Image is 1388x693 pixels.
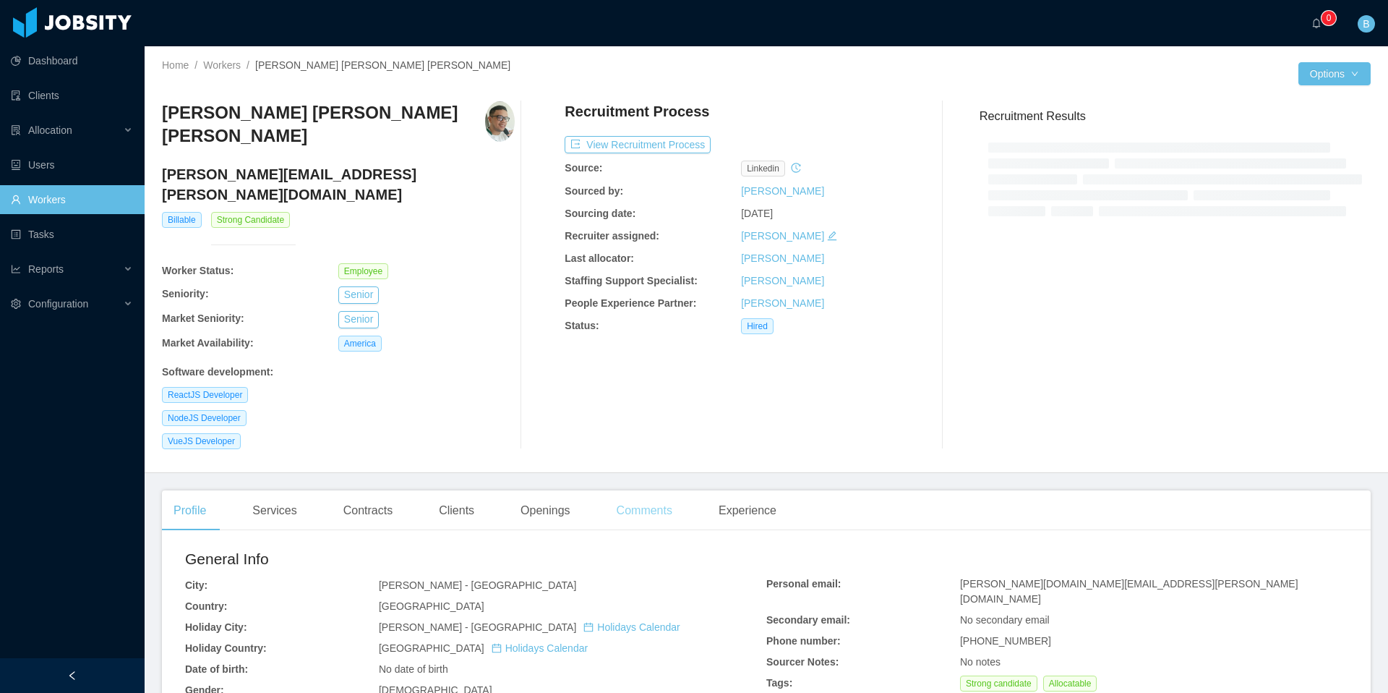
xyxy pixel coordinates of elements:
b: Status: [565,320,599,331]
a: icon: pie-chartDashboard [11,46,133,75]
i: icon: calendar [583,622,594,632]
b: Source: [565,162,602,174]
i: icon: bell [1311,18,1321,28]
b: Secondary email: [766,614,850,626]
span: No notes [960,656,1001,668]
a: icon: auditClients [11,81,133,110]
a: [PERSON_NAME] [741,230,824,242]
b: Market Availability: [162,337,254,349]
b: People Experience Partner: [565,297,696,309]
a: [PERSON_NAME] [741,185,824,197]
span: [PERSON_NAME] - [GEOGRAPHIC_DATA] [379,621,680,633]
span: Billable [162,212,202,228]
span: [PERSON_NAME][DOMAIN_NAME][EMAIL_ADDRESS][PERSON_NAME][DOMAIN_NAME] [960,578,1298,605]
span: [GEOGRAPHIC_DATA] [379,600,484,612]
b: Personal email: [766,578,841,590]
span: [PERSON_NAME] [PERSON_NAME] [PERSON_NAME] [255,59,510,71]
a: icon: profileTasks [11,220,133,249]
span: Allocatable [1043,676,1097,692]
b: City: [185,579,207,591]
img: 78378fac-ebc3-492b-be87-e9115189ff5d_6891313328f5b-400w.png [485,101,515,142]
b: Worker Status: [162,265,234,276]
span: [DATE] [741,208,773,219]
span: [GEOGRAPHIC_DATA] [379,642,588,654]
a: Workers [203,59,241,71]
span: Allocation [28,124,72,136]
h2: General Info [185,548,766,571]
span: B [1363,15,1369,33]
h4: Recruitment Process [565,101,709,122]
b: Phone number: [766,635,841,647]
i: icon: solution [11,125,21,135]
span: America [338,336,382,352]
div: Comments [605,490,684,531]
a: icon: userWorkers [11,185,133,214]
i: icon: setting [11,299,21,309]
div: Experience [707,490,788,531]
i: icon: calendar [492,643,502,653]
b: Last allocator: [565,252,634,264]
a: icon: calendarHolidays Calendar [492,642,588,654]
button: Optionsicon: down [1298,62,1371,85]
span: linkedin [741,161,785,177]
span: NodeJS Developer [162,410,247,426]
span: / [247,59,249,71]
span: Strong Candidate [211,212,290,228]
div: Services [241,490,308,531]
div: Profile [162,490,218,531]
b: Holiday Country: [185,642,267,654]
button: icon: exportView Recruitment Process [565,136,711,153]
button: Senior [338,286,379,304]
span: ReactJS Developer [162,387,248,403]
a: [PERSON_NAME] [741,252,824,264]
a: icon: calendarHolidays Calendar [583,621,680,633]
span: Configuration [28,298,88,310]
i: icon: edit [827,231,837,241]
span: / [194,59,197,71]
span: Employee [338,263,388,279]
h4: [PERSON_NAME][EMAIL_ADDRESS][PERSON_NAME][DOMAIN_NAME] [162,164,515,205]
i: icon: history [791,163,801,173]
b: Sourcer Notes: [766,656,839,668]
b: Staffing Support Specialist: [565,275,698,286]
a: icon: exportView Recruitment Process [565,139,711,150]
span: No date of birth [379,663,448,675]
div: Clients [427,490,486,531]
span: [PHONE_NUMBER] [960,635,1051,647]
h3: [PERSON_NAME] [PERSON_NAME] [PERSON_NAME] [162,101,485,148]
b: Date of birth: [185,663,248,675]
b: Market Seniority: [162,313,244,324]
span: Strong candidate [960,676,1037,692]
b: Tags: [766,677,792,689]
i: icon: line-chart [11,264,21,274]
div: Contracts [332,490,404,531]
b: Sourcing date: [565,208,635,219]
a: icon: robotUsers [11,150,133,179]
b: Holiday City: [185,621,247,633]
span: [PERSON_NAME] - [GEOGRAPHIC_DATA] [379,579,576,591]
h3: Recruitment Results [980,107,1371,125]
span: Hired [741,318,774,334]
a: Home [162,59,189,71]
span: No secondary email [960,614,1050,626]
b: Recruiter assigned: [565,230,659,242]
a: [PERSON_NAME] [741,275,824,286]
a: [PERSON_NAME] [741,297,824,309]
div: Openings [509,490,582,531]
b: Seniority: [162,288,209,299]
span: Reports [28,263,64,275]
button: Senior [338,311,379,328]
span: VueJS Developer [162,433,241,449]
b: Sourced by: [565,185,623,197]
b: Country: [185,600,227,612]
b: Software development : [162,366,273,378]
sup: 0 [1321,11,1336,25]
